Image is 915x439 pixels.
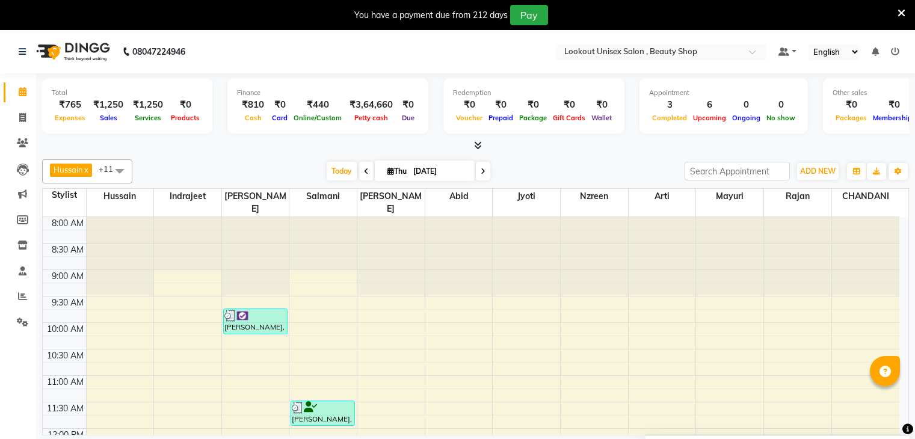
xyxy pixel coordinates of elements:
span: Due [399,114,417,122]
div: 9:30 AM [49,296,86,309]
div: ₹0 [516,98,550,112]
div: ₹1,250 [128,98,168,112]
span: Upcoming [690,114,729,122]
span: Packages [833,114,870,122]
a: x [83,165,88,174]
span: Abid [425,189,493,204]
span: Completed [649,114,690,122]
span: Petty cash [351,114,391,122]
div: Total [52,88,203,98]
span: Card [269,114,291,122]
img: logo [31,35,113,69]
div: Finance [237,88,419,98]
span: Ongoing [729,114,763,122]
span: Rajan [764,189,831,204]
div: 8:00 AM [49,217,86,230]
div: 9:00 AM [49,270,86,283]
span: Online/Custom [291,114,345,122]
div: 10:00 AM [45,323,86,336]
span: +11 [99,164,122,174]
span: Gift Cards [550,114,588,122]
div: Redemption [453,88,615,98]
div: ₹0 [398,98,419,112]
span: Today [327,162,357,180]
div: 11:30 AM [45,402,86,415]
div: 8:30 AM [49,244,86,256]
span: Jyoti [493,189,560,204]
button: ADD NEW [797,163,839,180]
div: ₹0 [588,98,615,112]
div: ₹0 [168,98,203,112]
span: [PERSON_NAME] [357,189,425,216]
span: CHANDANI [832,189,899,204]
span: Expenses [52,114,88,122]
div: [PERSON_NAME], TK03, 09:45 AM-10:15 AM, Biotop Wash [224,309,287,334]
span: ADD NEW [800,167,836,176]
div: 10:30 AM [45,349,86,362]
div: [PERSON_NAME], TK01, 11:30 AM-12:00 PM, [PERSON_NAME] - Style Shave [291,401,354,425]
span: Wallet [588,114,615,122]
div: 0 [763,98,798,112]
span: No show [763,114,798,122]
div: 6 [690,98,729,112]
div: You have a payment due from 212 days [354,9,508,22]
button: Pay [510,5,548,25]
div: 3 [649,98,690,112]
span: Thu [384,167,410,176]
span: Prepaid [485,114,516,122]
div: ₹810 [237,98,269,112]
span: Voucher [453,114,485,122]
span: [PERSON_NAME] [222,189,289,216]
span: Products [168,114,203,122]
div: Appointment [649,88,798,98]
div: Stylist [43,189,86,201]
div: ₹0 [453,98,485,112]
span: Mayuri [696,189,763,204]
span: Cash [242,114,265,122]
span: Nzreen [561,189,628,204]
div: ₹1,250 [88,98,128,112]
b: 08047224946 [132,35,185,69]
input: Search Appointment [685,162,790,180]
input: 2025-09-04 [410,162,470,180]
div: ₹0 [550,98,588,112]
div: ₹3,64,660 [345,98,398,112]
span: Indrajeet [154,189,221,204]
div: ₹0 [269,98,291,112]
div: ₹0 [485,98,516,112]
span: Hussain [54,165,83,174]
div: 11:00 AM [45,376,86,388]
span: Services [132,114,164,122]
span: Sales [97,114,120,122]
span: Arti [629,189,696,204]
div: ₹0 [833,98,870,112]
span: Package [516,114,550,122]
div: 0 [729,98,763,112]
div: ₹440 [291,98,345,112]
div: ₹765 [52,98,88,112]
span: Salmani [289,189,357,204]
iframe: chat widget [864,391,903,427]
span: Hussain [87,189,154,204]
